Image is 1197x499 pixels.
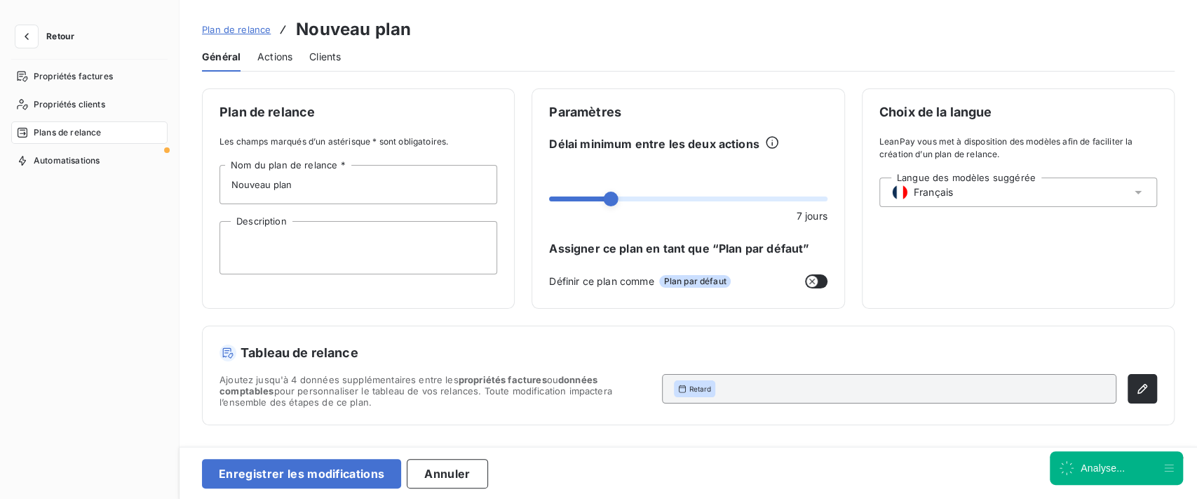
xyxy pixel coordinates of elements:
[296,17,411,42] h3: Nouveau plan
[914,185,953,199] span: Français
[659,275,730,288] span: Plan par défaut
[549,240,827,257] span: Assigner ce plan en tant que “Plan par défaut”
[219,106,497,119] span: Plan de relance
[11,149,168,172] a: Automatisations
[202,24,271,35] span: Plan de relance
[219,374,597,397] span: données comptables
[202,459,401,488] button: Enregistrer les modifications
[219,165,497,204] input: placeholder
[549,106,827,119] span: Paramètres
[34,70,113,83] span: Propriétés factures
[549,135,759,152] span: Délai minimum entre les deux actions
[689,384,712,394] span: Retard
[11,121,168,144] a: Plans de relance
[11,25,86,48] button: Retour
[219,343,1157,363] h5: Tableau de relance
[219,374,651,408] span: Ajoutez jusqu'à 4 données supplémentaires entre les ou pour personnaliser le tableau de vos relan...
[46,32,74,41] span: Retour
[34,126,101,139] span: Plans de relance
[11,93,168,116] a: Propriétés clients
[34,154,100,167] span: Automatisations
[459,374,547,385] span: propriétés factures
[257,50,292,64] span: Actions
[202,22,271,36] a: Plan de relance
[309,50,341,64] span: Clients
[11,65,168,88] a: Propriétés factures
[879,106,1157,119] span: Choix de la langue
[202,50,241,64] span: Général
[797,208,827,223] span: 7 jours
[879,135,1157,161] span: LeanPay vous met à disposition des modèles afin de faciliter la création d’un plan de relance.
[34,98,105,111] span: Propriétés clients
[549,274,654,288] span: Définir ce plan comme
[219,135,497,148] span: Les champs marqués d’un astérisque * sont obligatoires.
[407,459,487,488] button: Annuler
